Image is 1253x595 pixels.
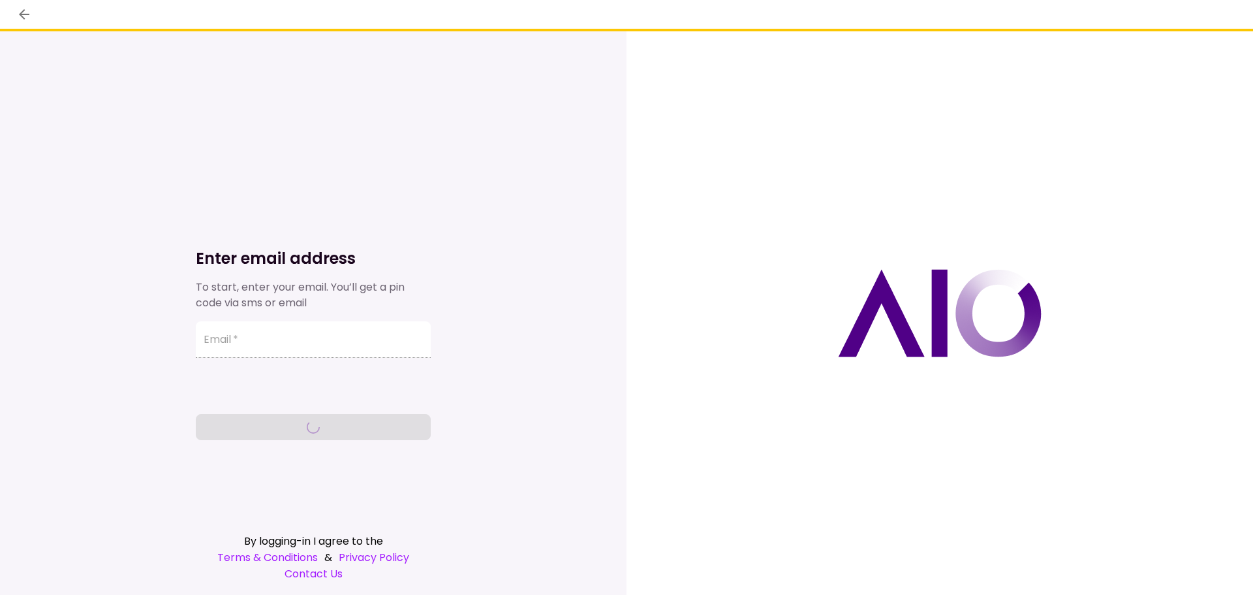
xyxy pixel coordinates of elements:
button: back [13,3,35,25]
a: Privacy Policy [339,549,409,566]
div: & [196,549,431,566]
h1: Enter email address [196,248,431,269]
a: Terms & Conditions [217,549,318,566]
div: By logging-in I agree to the [196,533,431,549]
a: Contact Us [196,566,431,582]
img: AIO logo [838,269,1042,357]
div: To start, enter your email. You’ll get a pin code via sms or email [196,280,431,311]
